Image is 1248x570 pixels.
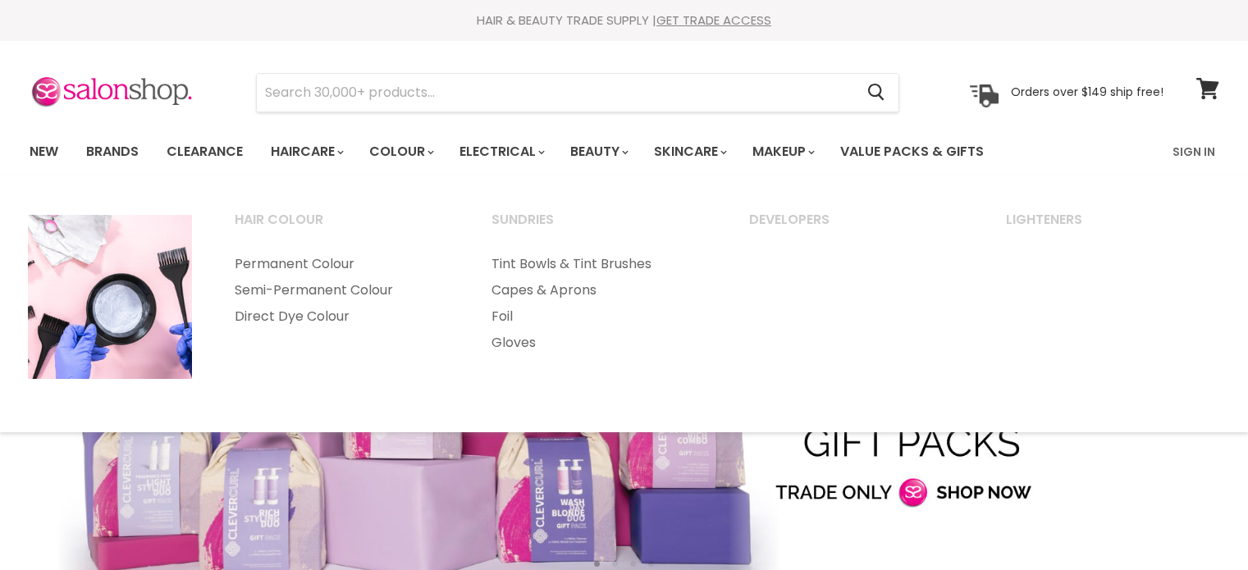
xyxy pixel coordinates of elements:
[256,73,899,112] form: Product
[257,74,855,112] input: Search
[9,12,1240,29] div: HAIR & BEAUTY TRADE SUPPLY |
[828,135,996,169] a: Value Packs & Gifts
[1166,493,1232,554] iframe: Gorgias live chat messenger
[656,11,771,29] a: GET TRADE ACCESS
[214,277,469,303] a: Semi-Permanent Colour
[985,207,1240,248] a: Lighteners
[17,135,71,169] a: New
[471,251,725,356] ul: Main menu
[214,251,469,330] ul: Main menu
[17,128,1080,176] ul: Main menu
[154,135,255,169] a: Clearance
[471,277,725,303] a: Capes & Aprons
[471,303,725,330] a: Foil
[258,135,354,169] a: Haircare
[214,303,469,330] a: Direct Dye Colour
[471,251,725,277] a: Tint Bowls & Tint Brushes
[855,74,898,112] button: Search
[642,135,737,169] a: Skincare
[471,207,725,248] a: Sundries
[729,207,983,248] a: Developers
[74,135,151,169] a: Brands
[594,561,600,567] li: Page dot 1
[471,330,725,356] a: Gloves
[214,207,469,248] a: Hair Colour
[630,561,636,567] li: Page dot 3
[612,561,618,567] li: Page dot 2
[1011,84,1163,99] p: Orders over $149 ship free!
[9,128,1240,176] nav: Main
[447,135,555,169] a: Electrical
[214,251,469,277] a: Permanent Colour
[740,135,825,169] a: Makeup
[558,135,638,169] a: Beauty
[648,561,654,567] li: Page dot 4
[1163,135,1225,169] a: Sign In
[357,135,444,169] a: Colour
